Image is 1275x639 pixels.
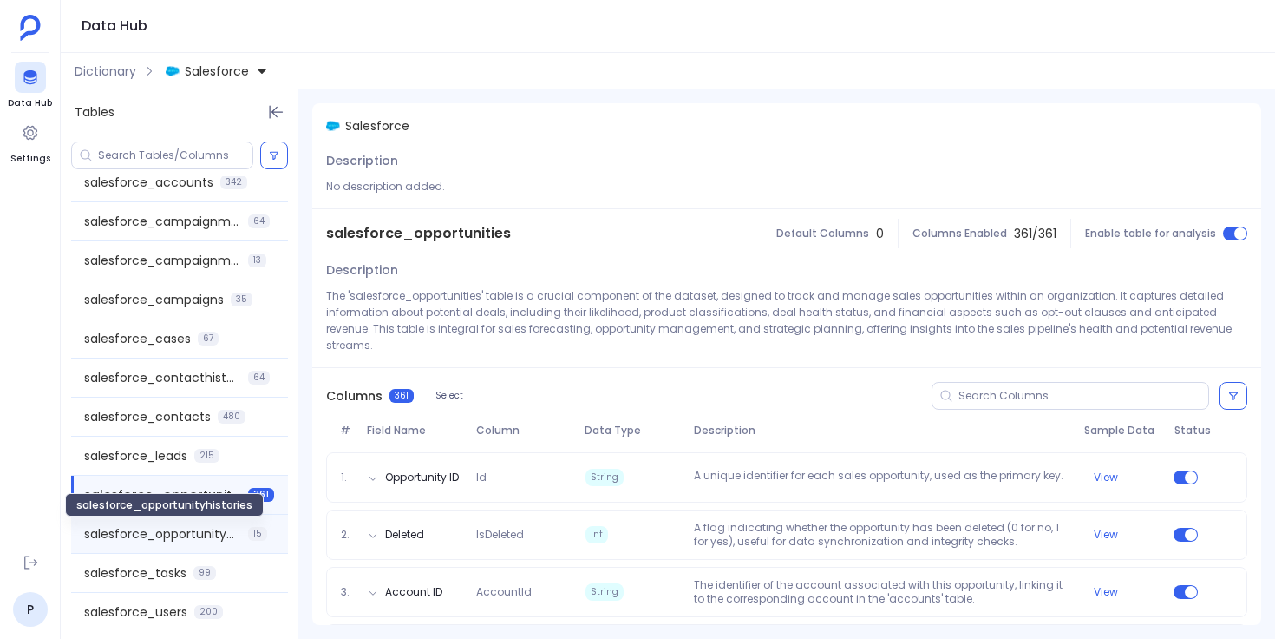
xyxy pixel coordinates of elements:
span: Status [1167,424,1204,438]
span: Description [326,152,398,169]
span: 99 [193,566,216,580]
button: View [1094,528,1118,542]
span: 342 [220,175,247,189]
span: Id [469,471,578,484]
span: salesforce_campaignmembers [84,213,241,230]
span: Settings [10,152,50,166]
span: Dictionary [75,63,136,80]
span: Description [326,261,398,279]
span: 0 [876,225,884,242]
a: Settings [10,117,50,166]
button: Hide Tables [264,100,288,124]
div: salesforce_opportunityhistories [65,493,264,517]
button: View [1094,585,1118,599]
span: 64 [248,371,270,385]
span: salesforce_contacthistories [84,369,241,386]
span: Data Hub [8,96,52,110]
span: Field Name [360,424,469,438]
span: salesforce_opportunities [326,223,511,244]
span: salesforce_campaigns [84,291,224,308]
span: salesforce_tasks [84,564,186,582]
span: salesforce_opportunityhistories [84,525,241,543]
button: View [1094,471,1118,484]
span: 2. [334,528,361,542]
span: 35 [231,293,252,306]
span: 67 [198,332,219,346]
img: salesforce.svg [326,119,340,133]
span: Default Columns [776,227,869,240]
button: Deleted [385,528,424,542]
span: # [333,424,360,438]
span: 1. [334,471,361,484]
span: AccountId [469,585,578,599]
span: 13 [248,254,266,267]
span: Columns [326,387,382,405]
span: String [585,469,624,486]
h1: Data Hub [82,14,147,38]
span: Description [687,424,1077,438]
span: 64 [248,214,270,228]
span: Column [469,424,579,438]
img: petavue logo [20,15,41,41]
span: 361 / 361 [1014,225,1056,242]
span: String [585,583,624,601]
span: Int [585,526,608,543]
span: 480 [218,410,245,424]
span: IsDeleted [469,528,578,542]
p: No description added. [326,178,1247,194]
span: 200 [194,605,223,619]
p: A flag indicating whether the opportunity has been deleted (0 for no, 1 for yes), useful for data... [687,521,1076,549]
span: Salesforce [345,117,409,135]
p: The identifier of the account associated with this opportunity, linking it to the corresponding a... [687,578,1076,606]
a: Data Hub [8,62,52,110]
span: Sample Data [1077,424,1168,438]
span: Salesforce [185,63,249,80]
button: Opportunity ID [385,471,459,484]
span: 3. [334,585,361,599]
div: Tables [61,89,298,135]
p: The 'salesforce_opportunities' table is a crucial component of the dataset, designed to track and... [326,287,1247,353]
span: Data Type [578,424,687,438]
span: Columns Enabled [912,227,1007,240]
img: salesforce.svg [166,64,180,78]
input: Search Columns [958,389,1208,403]
span: salesforce_cases [84,330,191,347]
span: salesforce_campaignmemberstatuses [84,252,241,269]
span: 361 [389,389,414,403]
span: salesforce_users [84,603,187,621]
input: Search Tables/Columns [98,148,252,162]
span: Enable table for analysis [1085,227,1216,240]
span: 15 [248,527,267,541]
span: salesforce_opportunities [84,486,241,504]
button: Salesforce [162,57,271,85]
button: Select [424,385,474,407]
span: 215 [194,449,219,463]
p: A unique identifier for each sales opportunity, used as the primary key. [687,469,1076,486]
span: 361 [248,488,274,502]
button: Account ID [385,585,442,599]
span: salesforce_contacts [84,408,211,425]
span: salesforce_accounts [84,174,213,191]
span: salesforce_leads [84,447,187,464]
a: P [13,592,48,627]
